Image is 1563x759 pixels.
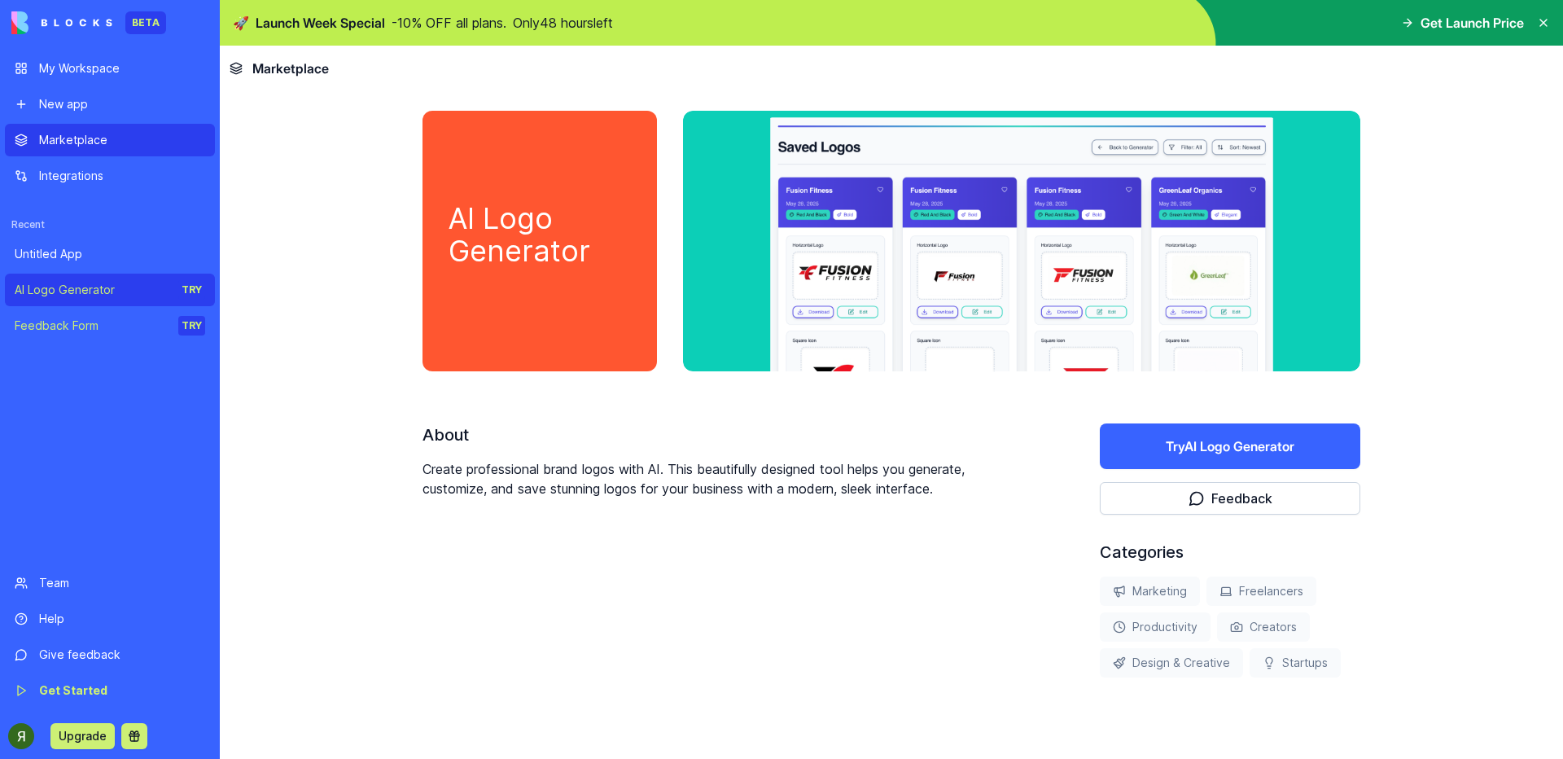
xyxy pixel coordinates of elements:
span: Marketplace [252,59,329,78]
ya-tr-span: Integrations [39,169,103,182]
p: Only 48 hours left [513,13,613,33]
a: Untitled App [5,238,215,270]
span: 🚀 [233,13,249,33]
div: Creators [1217,612,1310,642]
a: Marketplace [5,124,215,156]
a: Upgrade [50,727,115,744]
ya-tr-span: Help [39,612,64,625]
div: Categories [1100,541,1360,564]
ya-tr-span: My Workspace [39,61,120,75]
div: Marketing [1100,577,1200,606]
div: Productivity [1100,612,1211,642]
a: New app [5,88,215,121]
button: TryAI Logo Generator [1100,423,1360,469]
ya-tr-span: AI Logo Generator [15,283,115,296]
ya-tr-span: Feedback Form [15,318,99,332]
a: Get Started [5,674,215,707]
a: Give feedback [5,638,215,671]
button: Upgrade [50,723,115,749]
ya-tr-span: Marketplace [39,133,107,147]
a: Integrations [5,160,215,192]
div: Startups [1250,648,1341,678]
a: Team [5,567,215,599]
ya-tr-span: TRY [182,319,202,331]
ya-tr-span: Upgrade [59,728,107,744]
p: - 10 % OFF all plans. [392,13,506,33]
span: Launch Week Special [256,13,385,33]
p: Create professional brand logos with AI. This beautifully designed tool helps you generate, custo... [422,459,996,498]
ya-tr-span: Recent [11,218,45,230]
ya-tr-span: Untitled App [15,247,82,261]
div: Freelancers [1206,577,1316,606]
a: AI Logo GeneratorTRY [5,274,215,306]
div: Design & Creative [1100,648,1243,678]
ya-tr-span: New app [39,97,88,111]
ya-tr-span: Team [39,576,69,590]
span: Get Launch Price [1421,13,1524,33]
ya-tr-span: Give feedback [39,647,120,661]
ya-tr-span: Get Started [39,683,107,697]
img: logo [11,11,112,34]
button: Feedback [1100,482,1360,515]
a: Feedback FormTRY [5,309,215,342]
a: BETA [11,11,166,34]
a: Help [5,603,215,635]
img: ACg8ocI4FxgCRdP9vwD3GFvHWcwz5GiP8Jjz6JDhwmJ-bMbPT_zKBw=s96-c [8,723,34,749]
ya-tr-span: BETA [132,16,160,29]
div: AI Logo Generator [449,202,631,267]
div: About [422,423,996,446]
a: My Workspace [5,52,215,85]
ya-tr-span: TRY [182,283,202,296]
